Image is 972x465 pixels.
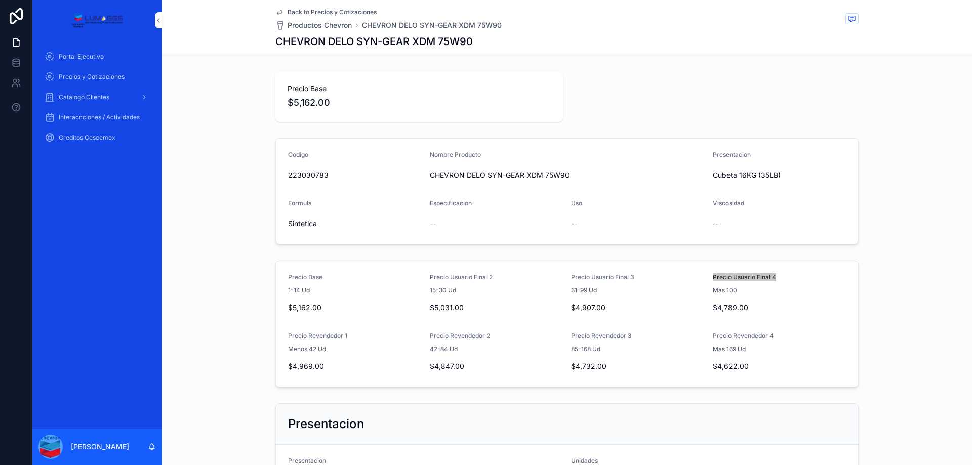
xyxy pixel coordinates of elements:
[288,83,551,94] span: Precio Base
[713,170,781,180] span: Cubeta 16KG (35LB)
[38,129,156,147] a: Creditos Cescemex
[288,303,422,313] span: $5,162.00
[38,48,156,66] a: Portal Ejecutivo
[59,73,125,81] span: Precios y Cotizaciones
[288,199,312,207] span: Formula
[288,219,422,229] span: Sintetica
[38,88,156,106] a: Catalogo Clientes
[571,361,705,371] span: $4,732.00
[288,361,422,371] span: $4,969.00
[430,170,705,180] span: CHEVRON DELO SYN-GEAR XDM 75W90
[571,303,705,313] span: $4,907.00
[275,34,473,49] h1: CHEVRON DELO SYN-GEAR XDM 75W90
[288,8,377,16] span: Back to Precios y Cotizaciones
[288,273,322,281] span: Precio Base
[430,361,563,371] span: $4,847.00
[713,303,846,313] span: $4,789.00
[571,199,582,207] span: Uso
[713,199,744,207] span: Viscosidad
[430,286,456,294] span: 15-30 Ud
[430,273,493,281] span: Precio Usuario Final 2
[362,20,502,30] a: CHEVRON DELO SYN-GEAR XDM 75W90
[288,151,308,158] span: Codigo
[59,113,140,121] span: Interaccciones / Actividades
[38,108,156,126] a: Interaccciones / Actividades
[713,151,751,158] span: Presentacion
[288,20,352,30] span: Productos Chevron
[430,303,563,313] span: $5,031.00
[59,134,115,142] span: Creditos Cescemex
[288,170,422,180] span: 223030783
[288,345,326,353] span: Menos 42 Ud
[288,457,326,464] span: Presentacion
[571,345,600,353] span: 85-168 Ud
[32,40,162,160] div: scrollable content
[288,96,551,110] span: $5,162.00
[430,199,472,207] span: Especificacion
[275,8,377,16] a: Back to Precios y Cotizaciones
[288,286,310,294] span: 1-14 Ud
[713,345,746,353] span: Mas 169 Ud
[430,219,436,229] span: --
[275,20,352,30] a: Productos Chevron
[571,457,598,464] span: Unidades
[288,416,364,432] h2: Presentacion
[288,332,347,340] span: Precio Revendedor 1
[430,332,490,340] span: Precio Revendedor 2
[571,219,577,229] span: --
[430,345,458,353] span: 42-84 Ud
[571,332,632,340] span: Precio Revendedor 3
[713,219,719,229] span: --
[571,286,597,294] span: 31-99 Ud
[713,286,737,294] span: Mas 100
[713,332,774,340] span: Precio Revendedor 4
[571,273,634,281] span: Precio Usuario Final 3
[430,151,481,158] span: Nombre Producto
[713,273,776,281] span: Precio Usuario Final 4
[71,12,123,28] img: App logo
[71,442,129,452] p: [PERSON_NAME]
[59,53,104,61] span: Portal Ejecutivo
[713,361,846,371] span: $4,622.00
[38,68,156,86] a: Precios y Cotizaciones
[59,93,109,101] span: Catalogo Clientes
